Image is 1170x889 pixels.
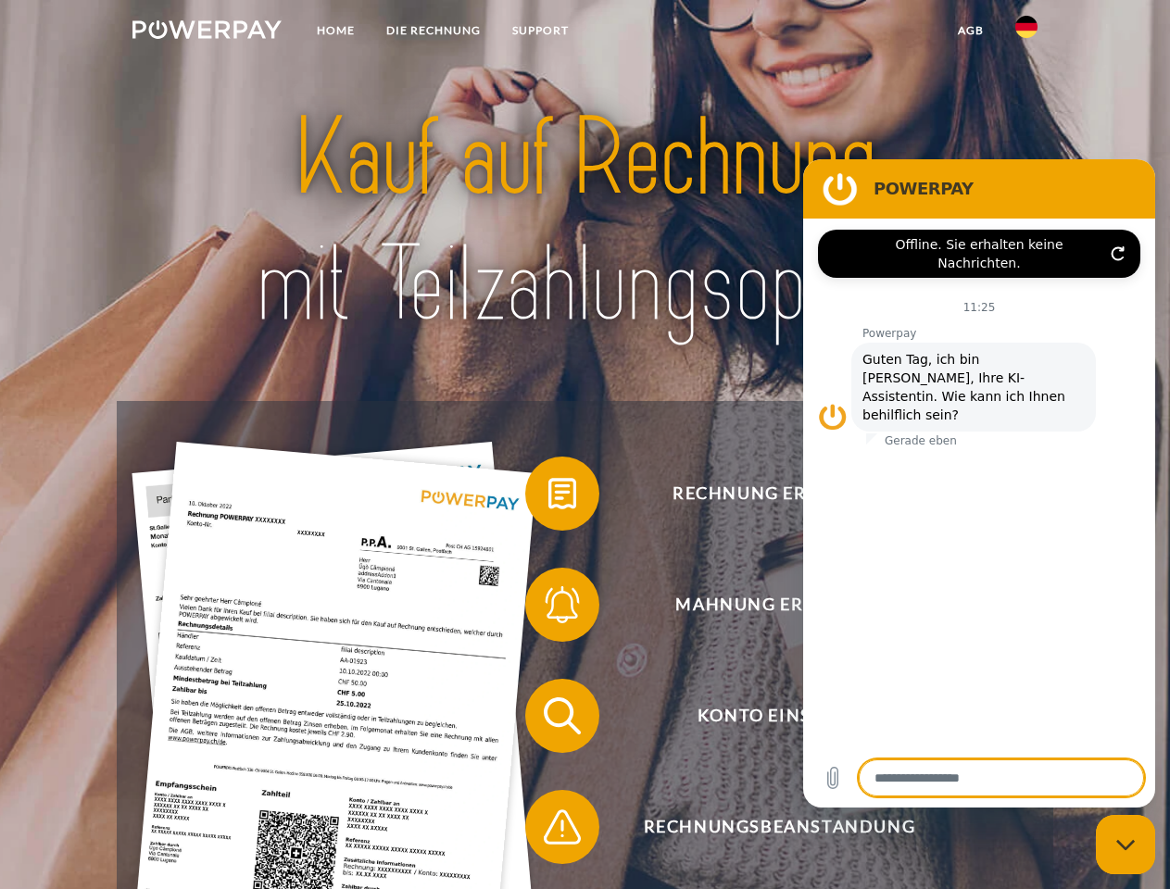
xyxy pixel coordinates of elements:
[539,582,585,628] img: qb_bell.svg
[371,14,497,47] a: DIE RECHNUNG
[539,693,585,739] img: qb_search.svg
[803,159,1155,808] iframe: Messaging-Fenster
[177,89,993,355] img: title-powerpay_de.svg
[1015,16,1038,38] img: de
[497,14,585,47] a: SUPPORT
[1096,815,1155,874] iframe: Schaltfläche zum Öffnen des Messaging-Fensters; Konversation läuft
[132,20,282,39] img: logo-powerpay-white.svg
[301,14,371,47] a: Home
[525,790,1007,864] button: Rechnungsbeanstandung
[942,14,1000,47] a: agb
[552,679,1006,753] span: Konto einsehen
[525,457,1007,531] button: Rechnung erhalten?
[525,568,1007,642] button: Mahnung erhalten?
[552,568,1006,642] span: Mahnung erhalten?
[552,790,1006,864] span: Rechnungsbeanstandung
[539,804,585,850] img: qb_warning.svg
[525,679,1007,753] button: Konto einsehen
[539,470,585,517] img: qb_bill.svg
[552,457,1006,531] span: Rechnung erhalten?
